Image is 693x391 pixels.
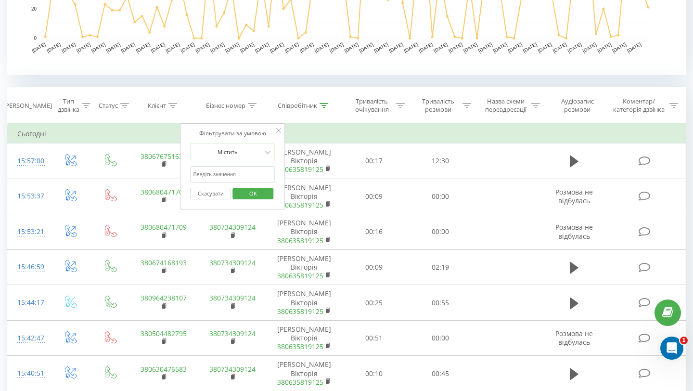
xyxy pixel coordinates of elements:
[433,41,449,53] text: [DATE]
[267,214,341,250] td: [PERSON_NAME] Вікторія
[373,41,389,53] text: [DATE]
[341,143,408,179] td: 00:17
[61,41,77,53] text: [DATE]
[359,41,374,53] text: [DATE]
[17,222,40,241] div: 15:53:21
[555,222,593,240] span: Розмова не відбулась
[277,271,323,280] a: 380635819125
[329,41,345,53] text: [DATE]
[269,41,285,53] text: [DATE]
[277,236,323,245] a: 380635819125
[596,41,612,53] text: [DATE]
[416,97,460,114] div: Тривалість розмови
[626,41,642,53] text: [DATE]
[3,102,52,110] div: [PERSON_NAME]
[277,200,323,209] a: 380635819125
[17,258,40,276] div: 15:46:59
[552,41,568,53] text: [DATE]
[403,41,419,53] text: [DATE]
[277,307,323,316] a: 380635819125
[267,179,341,214] td: [PERSON_NAME] Вікторія
[148,102,166,110] div: Клієнт
[240,186,267,201] span: OK
[165,41,181,53] text: [DATE]
[277,342,323,351] a: 380635819125
[407,285,474,321] td: 00:55
[46,41,62,53] text: [DATE]
[105,41,121,53] text: [DATE]
[209,365,256,374] a: 380734309124
[224,41,240,53] text: [DATE]
[277,165,323,174] a: 380635819125
[141,329,187,338] a: 380504482795
[555,187,593,205] span: Розмова не відбулась
[418,41,434,53] text: [DATE]
[254,41,270,53] text: [DATE]
[341,214,408,250] td: 00:16
[278,102,317,110] div: Співробітник
[407,320,474,356] td: 00:00
[341,285,408,321] td: 00:25
[350,97,394,114] div: Тривалість очікування
[141,187,187,196] a: 380680471709
[407,214,474,250] td: 00:00
[341,179,408,214] td: 00:09
[314,41,330,53] text: [DATE]
[17,364,40,383] div: 15:40:51
[141,222,187,232] a: 380680471709
[277,378,323,387] a: 380635819125
[537,41,553,53] text: [DATE]
[76,41,91,53] text: [DATE]
[190,129,275,138] div: Фільтрувати за умовою
[551,97,603,114] div: Аудіозапис розмови
[341,249,408,285] td: 00:09
[407,249,474,285] td: 02:19
[267,285,341,321] td: [PERSON_NAME] Вікторія
[190,166,275,183] input: Введіть значення
[567,41,583,53] text: [DATE]
[141,365,187,374] a: 380630476583
[462,41,478,53] text: [DATE]
[99,102,118,110] div: Статус
[482,97,529,114] div: Назва схеми переадресації
[239,41,255,53] text: [DATE]
[232,188,273,200] button: OK
[299,41,315,53] text: [DATE]
[31,41,47,53] text: [DATE]
[284,41,300,53] text: [DATE]
[267,249,341,285] td: [PERSON_NAME] Вікторія
[90,41,106,53] text: [DATE]
[135,41,151,53] text: [DATE]
[555,329,593,347] span: Розмова не відбулась
[341,320,408,356] td: 00:51
[267,320,341,356] td: [PERSON_NAME] Вікторія
[141,258,187,267] a: 380674168193
[660,337,683,360] iframe: Intercom live chat
[8,124,686,143] td: Сьогодні
[582,41,598,53] text: [DATE]
[388,41,404,53] text: [DATE]
[194,41,210,53] text: [DATE]
[58,97,79,114] div: Тип дзвінка
[209,293,256,302] a: 380734309124
[522,41,538,53] text: [DATE]
[209,41,225,53] text: [DATE]
[209,258,256,267] a: 380734309124
[17,187,40,206] div: 15:53:37
[31,6,37,12] text: 20
[209,222,256,232] a: 380734309124
[190,188,231,200] button: Скасувати
[507,41,523,53] text: [DATE]
[209,329,256,338] a: 380734309124
[17,329,40,348] div: 15:42:47
[206,102,245,110] div: Бізнес номер
[150,41,166,53] text: [DATE]
[477,41,493,53] text: [DATE]
[344,41,359,53] text: [DATE]
[492,41,508,53] text: [DATE]
[448,41,463,53] text: [DATE]
[611,97,667,114] div: Коментар/категорія дзвінка
[17,152,40,170] div: 15:57:00
[180,41,195,53] text: [DATE]
[267,143,341,179] td: [PERSON_NAME] Вікторія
